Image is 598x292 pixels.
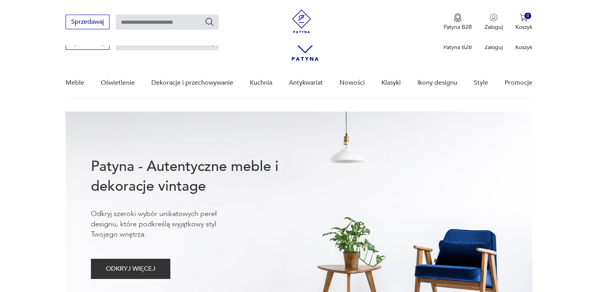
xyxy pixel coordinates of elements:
img: Ikona koszyka [520,13,528,21]
a: Meble [66,68,84,98]
p: Patyna B2B [443,23,472,31]
a: Style [474,68,488,98]
a: Promocje [505,68,532,98]
button: Patyna B2B [443,13,472,31]
h1: Patyna - Autentyczne meble i dekoracje vintage [91,157,304,196]
img: Ikonka użytkownika [490,13,498,21]
p: Zaloguj [485,23,503,31]
p: Patyna B2B [443,44,472,51]
button: Sprzedawaj [66,15,109,29]
a: Ikony designu [417,68,457,98]
a: Sprzedawaj [66,40,109,46]
a: Ikona medaluPatyna B2B [443,13,472,31]
img: Ikona medalu [454,13,462,22]
a: Klasyki [381,68,401,98]
a: Sprzedawaj [66,20,109,25]
a: Nowości [340,68,365,98]
button: ODKRYJ WIĘCEJ [91,259,170,279]
p: Koszyk [515,44,532,51]
div: 0 [524,13,531,19]
a: Dekoracje i przechowywanie [151,68,233,98]
p: Koszyk [515,23,532,31]
a: Oświetlenie [101,68,135,98]
img: Patyna - sklep z meblami i dekoracjami vintage [290,9,313,33]
a: Kuchnia [250,68,272,98]
button: Zaloguj [485,13,503,31]
p: Zaloguj [485,44,503,51]
a: Antykwariat [289,68,323,98]
button: 0Koszyk [515,13,532,31]
a: ODKRYJ WIĘCEJ [91,267,170,272]
p: Odkryj szeroki wybór unikatowych pereł designu, które podkreślą wyjątkowy styl Twojego wnętrza. [91,209,241,240]
button: Szukaj [205,17,214,27]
